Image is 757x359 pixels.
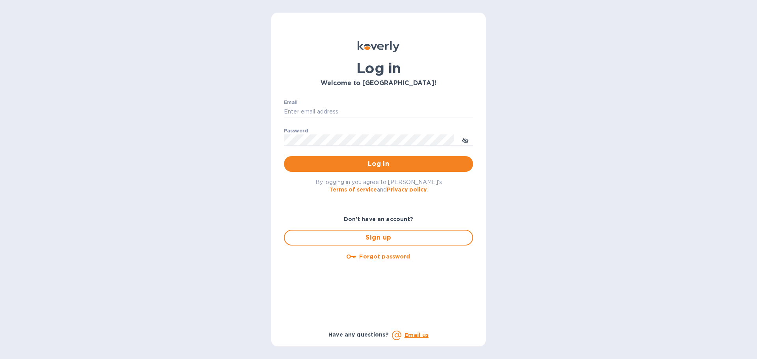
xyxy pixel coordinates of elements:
[284,100,298,105] label: Email
[284,106,473,118] input: Enter email address
[284,230,473,246] button: Sign up
[284,80,473,87] h3: Welcome to [GEOGRAPHIC_DATA]!
[284,60,473,76] h1: Log in
[284,156,473,172] button: Log in
[457,132,473,148] button: toggle password visibility
[291,233,466,242] span: Sign up
[359,253,410,260] u: Forgot password
[358,41,399,52] img: Koverly
[328,331,389,338] b: Have any questions?
[387,186,427,193] a: Privacy policy
[344,216,414,222] b: Don't have an account?
[284,128,308,133] label: Password
[315,179,442,193] span: By logging in you agree to [PERSON_NAME]'s and .
[290,159,467,169] span: Log in
[329,186,377,193] a: Terms of service
[405,332,429,338] a: Email us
